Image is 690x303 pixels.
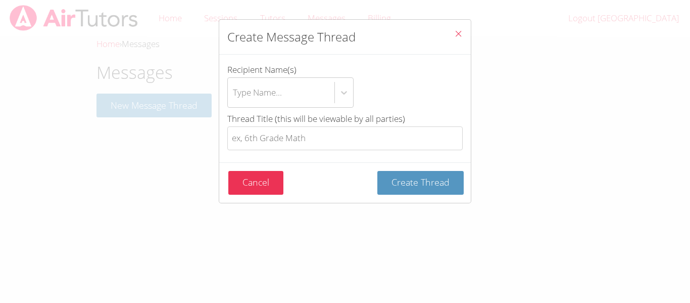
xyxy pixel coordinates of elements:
span: Thread Title (this will be viewable by all parties) [227,113,405,124]
input: Thread Title (this will be viewable by all parties) [227,126,463,150]
input: Recipient Name(s)Type Name... [233,81,234,104]
button: Close [446,20,471,51]
span: Recipient Name(s) [227,64,297,75]
span: Create Thread [391,176,450,188]
h2: Create Message Thread [227,28,356,46]
button: Create Thread [377,171,464,195]
button: Cancel [228,171,283,195]
div: Type Name... [233,85,282,100]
